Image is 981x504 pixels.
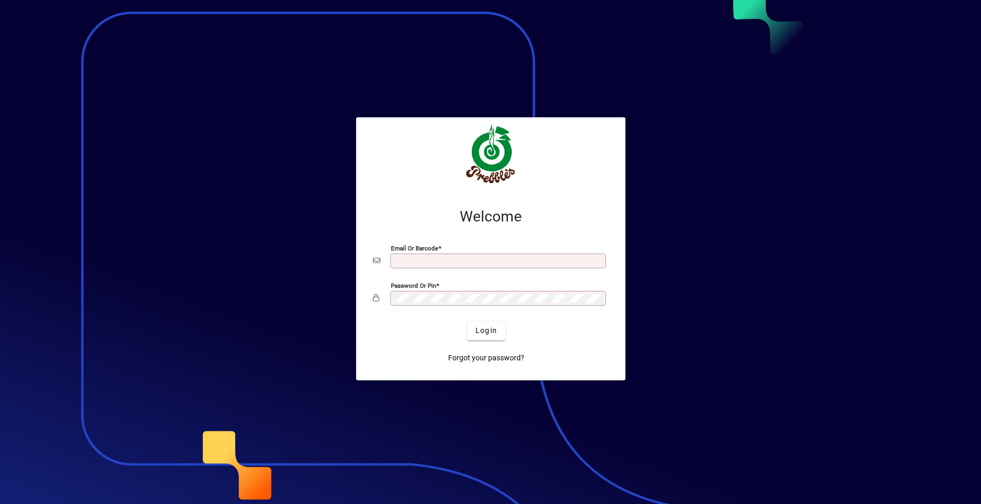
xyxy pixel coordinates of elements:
[373,208,609,226] h2: Welcome
[448,352,524,364] span: Forgot your password?
[476,325,497,336] span: Login
[391,244,438,251] mat-label: Email or Barcode
[444,349,529,368] a: Forgot your password?
[467,321,505,340] button: Login
[391,281,436,289] mat-label: Password or Pin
